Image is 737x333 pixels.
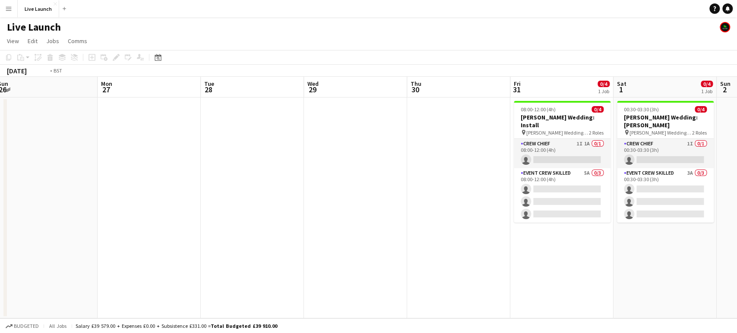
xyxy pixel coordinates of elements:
[204,80,214,88] span: Tue
[4,321,40,331] button: Budgeted
[68,37,87,45] span: Comms
[514,139,610,168] app-card-role: Crew Chief1I1A0/108:00-12:00 (4h)
[589,129,604,136] span: 2 Roles
[598,81,610,87] span: 0/4
[409,85,421,94] span: 30
[617,101,714,223] app-job-card: 00:30-03:30 (3h)0/4[PERSON_NAME] Wedding: [PERSON_NAME] [PERSON_NAME] Wedding: [PERSON_NAME]2 Rol...
[514,101,610,223] app-job-card: 08:00-12:00 (4h)0/4[PERSON_NAME] Wedding: Install [PERSON_NAME] Wedding: Install2 RolesCrew Chief...
[54,67,62,74] div: BST
[64,35,91,47] a: Comms
[617,113,714,129] h3: [PERSON_NAME] Wedding: [PERSON_NAME]
[598,88,609,94] div: 1 Job
[514,113,610,129] h3: [PERSON_NAME] Wedding: Install
[3,35,22,47] a: View
[521,106,556,113] span: 08:00-12:00 (4h)
[203,85,214,94] span: 28
[7,37,19,45] span: View
[514,80,521,88] span: Fri
[100,85,112,94] span: 27
[617,80,626,88] span: Sat
[617,139,714,168] app-card-role: Crew Chief1I0/100:30-03:30 (3h)
[211,323,277,329] span: Total Budgeted £39 910.00
[514,168,610,223] app-card-role: Event Crew Skilled5A0/308:00-12:00 (4h)
[24,35,41,47] a: Edit
[695,106,707,113] span: 0/4
[719,85,731,94] span: 2
[7,66,27,75] div: [DATE]
[43,35,63,47] a: Jobs
[18,0,59,17] button: Live Launch
[307,80,319,88] span: Wed
[624,106,659,113] span: 00:30-03:30 (3h)
[306,85,319,94] span: 29
[617,168,714,223] app-card-role: Event Crew Skilled3A0/300:30-03:30 (3h)
[47,323,68,329] span: All jobs
[411,80,421,88] span: Thu
[101,80,112,88] span: Mon
[591,106,604,113] span: 0/4
[720,80,731,88] span: Sun
[7,21,61,34] h1: Live Launch
[629,129,692,136] span: [PERSON_NAME] Wedding: [PERSON_NAME]
[692,129,707,136] span: 2 Roles
[701,81,713,87] span: 0/4
[701,88,712,94] div: 1 Job
[46,37,59,45] span: Jobs
[526,129,589,136] span: [PERSON_NAME] Wedding: Install
[720,22,730,32] app-user-avatar: William McCormack
[512,85,521,94] span: 31
[14,323,39,329] span: Budgeted
[76,323,277,329] div: Salary £39 579.00 + Expenses £0.00 + Subsistence £331.00 =
[28,37,38,45] span: Edit
[616,85,626,94] span: 1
